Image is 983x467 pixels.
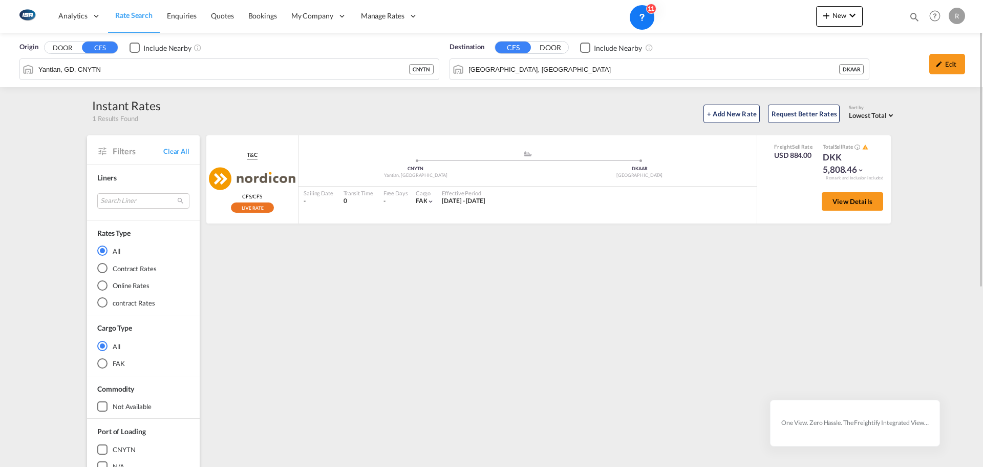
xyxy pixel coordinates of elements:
button: DOOR [45,42,80,54]
span: Enquiries [167,11,197,20]
span: Bookings [248,11,277,20]
div: DKAAR [528,166,752,172]
md-checkbox: Checkbox No Ink [130,42,191,53]
div: Include Nearby [143,43,191,53]
div: CNYTN [409,64,434,74]
div: Free Days [383,189,408,197]
div: Help [926,7,949,26]
span: Quotes [211,11,233,20]
md-radio-button: Online Rates [97,280,189,291]
div: 16 Oct 2025 - 31 Oct 2025 [442,197,485,206]
md-icon: icon-chevron-down [846,9,859,22]
input: Search by Port [468,62,839,77]
md-icon: Unchecked: Ignores neighbouring ports when fetching rates.Checked : Includes neighbouring ports w... [194,44,202,52]
span: Lowest Total [849,111,887,119]
button: CFS [82,42,118,53]
md-icon: icon-chevron-down [857,167,864,174]
button: Spot Rates are dynamic & can fluctuate with time [853,143,860,151]
span: View Details [832,197,872,206]
md-input-container: Aarhus, DKAAR [450,59,869,79]
div: Cargo Type [97,323,132,333]
md-checkbox: Checkbox No Ink [580,42,642,53]
span: Clear All [163,147,189,156]
div: Rollable available [231,202,274,213]
div: Total Rate [823,143,874,151]
span: Sell [792,144,801,150]
span: Origin [19,42,38,52]
md-icon: icon-alert [862,144,868,150]
md-radio-button: All [97,341,189,351]
div: USD 884.00 [774,150,813,160]
div: Cargo [416,189,435,197]
button: Request Better Rates [768,105,840,123]
span: Analytics [58,11,88,21]
div: Remark and Inclusion included [818,175,891,181]
span: New [820,11,859,19]
span: Rate Search [115,11,153,19]
md-radio-button: FAK [97,358,189,369]
span: Manage Rates [361,11,404,21]
div: CNYTN [304,166,528,172]
md-icon: Unchecked: Ignores neighbouring ports when fetching rates.Checked : Includes neighbouring ports w... [645,44,653,52]
div: 0 [344,197,373,206]
button: icon-plus 400-fgNewicon-chevron-down [816,6,863,27]
md-icon: icon-magnify [909,11,920,23]
md-radio-button: All [97,246,189,256]
md-radio-button: Contract Rates [97,263,189,273]
md-input-container: Yantian, GD, CNYTN [20,59,439,79]
div: R [949,8,965,24]
span: Commodity [97,384,134,393]
div: Rates Type [97,228,131,238]
button: + Add New Rate [703,105,760,123]
div: DKK 5,808.46 [823,151,874,176]
div: not available [113,402,152,411]
div: Yantian, [GEOGRAPHIC_DATA] [304,172,528,179]
div: Freight Rate [774,143,813,150]
div: [GEOGRAPHIC_DATA] [528,172,752,179]
div: - [304,197,333,206]
img: Nordicon [209,167,295,190]
span: Destination [450,42,484,52]
span: Filters [113,146,163,157]
span: Sell [835,144,843,150]
div: icon-magnify [909,11,920,27]
img: live-rate.svg [231,202,274,213]
span: T&C [247,151,258,159]
div: Transit Time [344,189,373,197]
button: CFS [495,42,531,53]
span: My Company [291,11,333,21]
div: Include Nearby [594,43,642,53]
md-radio-button: contract Rates [97,298,189,308]
md-select: Select: Lowest Total [849,109,896,120]
md-icon: icon-chevron-down [427,198,434,205]
button: View Details [822,192,883,211]
div: Sailing Date [304,189,333,197]
span: FAK [416,197,428,205]
button: DOOR [532,42,568,54]
span: CFS/CFS [242,193,262,200]
img: 1aa151c0c08011ec8d6f413816f9a227.png [15,5,38,28]
div: Sort by [849,105,896,111]
md-icon: icon-plus 400-fg [820,9,832,22]
md-checkbox: CNYTN [97,444,189,455]
span: Liners [97,173,116,182]
div: DKAAR [839,64,864,74]
span: [DATE] - [DATE] [442,197,485,205]
span: Port of Loading [97,427,146,436]
div: CNYTN [113,445,136,454]
div: Effective Period [442,189,485,197]
div: - [383,197,386,206]
span: 1 Results Found [92,114,138,123]
button: icon-alert [861,143,868,151]
div: icon-pencilEdit [929,54,965,74]
md-icon: icon-pencil [935,60,943,68]
input: Search by Port [38,62,409,77]
md-icon: assets/icons/custom/ship-fill.svg [522,151,534,156]
div: Instant Rates [92,97,161,114]
span: Help [926,7,944,25]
